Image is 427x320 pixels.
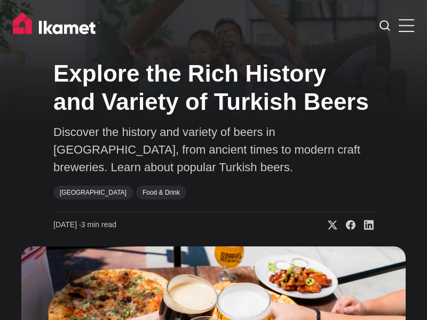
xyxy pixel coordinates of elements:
[53,220,116,230] time: 3 min read
[13,12,100,39] img: Ikamet home
[355,220,374,230] a: Share on Linkedin
[53,186,133,199] a: [GEOGRAPHIC_DATA]
[53,60,374,116] h1: Explore the Rich History and Variety of Turkish Beers
[53,220,81,229] span: [DATE] ∙
[319,220,337,230] a: Share on X
[53,123,374,176] p: Discover the history and variety of beers in [GEOGRAPHIC_DATA], from ancient times to modern craf...
[337,220,355,230] a: Share on Facebook
[136,186,186,199] a: Food & Drink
